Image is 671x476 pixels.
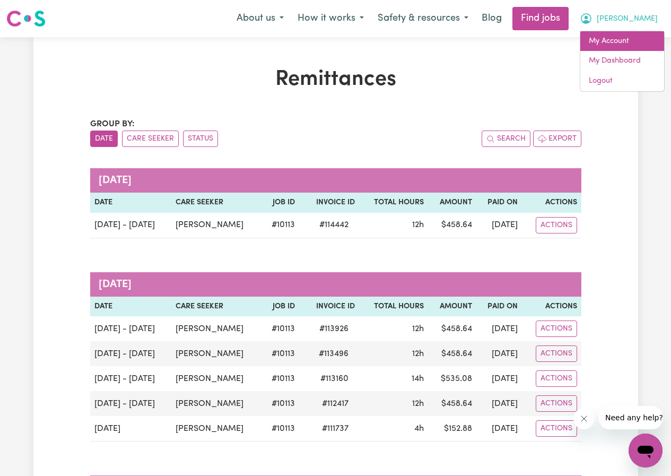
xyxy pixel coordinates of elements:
[412,221,424,229] span: 12 hours
[316,422,355,435] span: # 111737
[428,297,476,317] th: Amount
[476,297,522,317] th: Paid On
[316,397,355,410] span: # 112417
[412,350,424,358] span: 12 hours
[313,323,355,335] span: # 113926
[6,7,64,16] span: Need any help?
[599,406,663,429] iframe: Message from company
[522,193,581,213] th: Actions
[476,366,522,391] td: [DATE]
[171,391,262,416] td: [PERSON_NAME]
[90,120,135,128] span: Group by:
[90,316,172,341] td: [DATE] - [DATE]
[597,13,658,25] span: [PERSON_NAME]
[512,7,569,30] a: Find jobs
[262,213,300,238] td: # 10113
[262,297,299,317] th: Job ID
[299,193,359,213] th: Invoice ID
[171,416,262,442] td: [PERSON_NAME]
[359,193,428,213] th: Total Hours
[171,297,262,317] th: Care Seeker
[90,213,172,238] td: [DATE] - [DATE]
[171,316,262,341] td: [PERSON_NAME]
[414,425,424,433] span: 4 hours
[90,391,172,416] td: [DATE] - [DATE]
[476,316,522,341] td: [DATE]
[580,51,664,71] a: My Dashboard
[580,31,665,92] div: My Account
[476,391,522,416] td: [DATE]
[536,345,577,362] button: Actions
[476,341,522,366] td: [DATE]
[533,131,581,147] button: Export
[522,297,581,317] th: Actions
[6,9,46,28] img: Careseekers logo
[90,131,118,147] button: sort invoices by date
[412,325,424,333] span: 12 hours
[428,213,476,238] td: $ 458.64
[536,321,577,337] button: Actions
[291,7,371,30] button: How it works
[536,395,577,412] button: Actions
[262,366,299,391] td: # 10113
[171,366,262,391] td: [PERSON_NAME]
[183,131,218,147] button: sort invoices by paid status
[171,193,262,213] th: Care Seeker
[412,400,424,408] span: 12 hours
[482,131,530,147] button: Search
[6,6,46,31] a: Careseekers logo
[536,420,577,437] button: Actions
[428,316,476,341] td: $ 458.64
[412,375,424,383] span: 14 hours
[428,193,476,213] th: Amount
[476,213,522,238] td: [DATE]
[90,272,581,297] caption: [DATE]
[90,341,172,366] td: [DATE] - [DATE]
[262,341,299,366] td: # 10113
[90,168,581,193] caption: [DATE]
[536,217,577,233] button: Actions
[371,7,475,30] button: Safety & resources
[262,416,299,442] td: # 10113
[262,391,299,416] td: # 10113
[476,193,522,213] th: Paid On
[262,193,300,213] th: Job ID
[428,416,476,442] td: $ 152.88
[428,366,476,391] td: $ 535.08
[262,316,299,341] td: # 10113
[312,348,355,360] span: # 113496
[90,416,172,442] td: [DATE]
[580,71,664,91] a: Logout
[90,366,172,391] td: [DATE] - [DATE]
[629,434,663,468] iframe: Button to launch messaging window
[428,391,476,416] td: $ 458.64
[313,219,355,231] span: # 114442
[428,341,476,366] td: $ 458.64
[573,7,665,30] button: My Account
[476,416,522,442] td: [DATE]
[90,193,172,213] th: Date
[171,341,262,366] td: [PERSON_NAME]
[359,297,428,317] th: Total Hours
[90,67,581,92] h1: Remittances
[314,373,355,385] span: # 113160
[122,131,179,147] button: sort invoices by care seeker
[230,7,291,30] button: About us
[580,31,664,51] a: My Account
[171,213,262,238] td: [PERSON_NAME]
[573,408,595,429] iframe: Close message
[299,297,359,317] th: Invoice ID
[536,370,577,387] button: Actions
[90,297,172,317] th: Date
[475,7,508,30] a: Blog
